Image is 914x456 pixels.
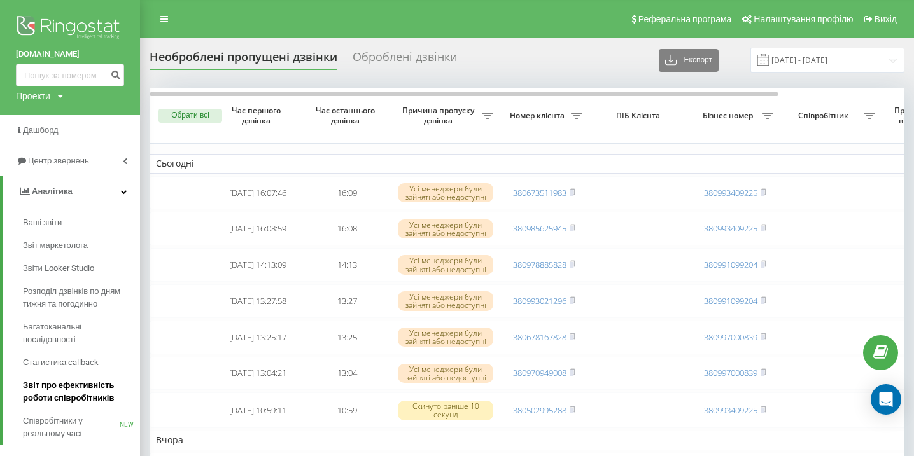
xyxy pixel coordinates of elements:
[704,331,757,343] a: 380997000839
[513,223,566,234] a: 380985625945
[786,111,864,121] span: Співробітник
[697,111,762,121] span: Бізнес номер
[302,284,391,318] td: 13:27
[398,328,493,347] div: Усі менеджери були зайняті або недоступні
[23,356,99,369] span: Статистика callback
[23,410,140,445] a: Співробітники у реальному часіNEW
[23,125,59,135] span: Дашборд
[16,13,124,45] img: Ringostat logo
[398,106,482,125] span: Причина пропуску дзвінка
[302,357,391,390] td: 13:04
[23,234,140,257] a: Звіт маркетолога
[704,404,757,416] a: 380993409225
[704,367,757,378] a: 380997000839
[513,259,566,270] a: 380978885828
[158,109,222,123] button: Обрати всі
[23,374,140,410] a: Звіт про ефективність роботи співробітників
[23,262,94,275] span: Звіти Looker Studio
[302,321,391,354] td: 13:25
[302,176,391,210] td: 16:09
[213,248,302,282] td: [DATE] 14:13:09
[302,248,391,282] td: 14:13
[302,212,391,245] td: 16:08
[223,106,292,125] span: Час першого дзвінка
[16,90,50,102] div: Проекти
[398,291,493,310] div: Усі менеджери були зайняті або недоступні
[213,176,302,210] td: [DATE] 16:07:46
[704,259,757,270] a: 380991099204
[23,216,62,229] span: Ваші звіти
[871,384,901,415] div: Open Intercom Messenger
[513,404,566,416] a: 380502995288
[398,364,493,383] div: Усі менеджери були зайняті або недоступні
[23,315,140,351] a: Багатоканальні послідовності
[704,295,757,307] a: 380991099204
[16,48,124,60] a: [DOMAIN_NAME]
[16,64,124,86] input: Пошук за номером
[398,255,493,274] div: Усі менеджери були зайняті або недоступні
[754,14,853,24] span: Налаштування профілю
[23,415,120,440] span: Співробітники у реальному часі
[23,280,140,315] a: Розподіл дзвінків по дням тижня та погодинно
[353,50,457,70] div: Оброблені дзвінки
[506,111,571,121] span: Номер клієнта
[398,183,493,202] div: Усі менеджери були зайняті або недоступні
[213,212,302,245] td: [DATE] 16:08:59
[302,392,391,428] td: 10:59
[398,219,493,238] div: Усі менеджери були зайняті або недоступні
[150,50,337,70] div: Необроблені пропущені дзвінки
[23,211,140,234] a: Ваші звіти
[313,106,381,125] span: Час останнього дзвінка
[213,284,302,318] td: [DATE] 13:27:58
[704,187,757,198] a: 380993409225
[513,331,566,343] a: 380678167828
[704,223,757,234] a: 380993409225
[3,176,140,207] a: Аналiтика
[398,401,493,420] div: Скинуто раніше 10 секунд
[213,392,302,428] td: [DATE] 10:59:11
[23,239,88,252] span: Звіт маркетолога
[23,351,140,374] a: Статистика callback
[875,14,897,24] span: Вихід
[600,111,680,121] span: ПІБ Клієнта
[23,379,134,404] span: Звіт про ефективність роботи співробітників
[513,187,566,198] a: 380673511983
[28,156,89,165] span: Центр звернень
[213,321,302,354] td: [DATE] 13:25:17
[213,357,302,390] td: [DATE] 13:04:21
[513,295,566,307] a: 380993021296
[23,285,134,310] span: Розподіл дзвінків по дням тижня та погодинно
[32,186,73,196] span: Аналiтика
[659,49,719,72] button: Експорт
[23,321,134,346] span: Багатоканальні послідовності
[23,257,140,280] a: Звіти Looker Studio
[638,14,732,24] span: Реферальна програма
[513,367,566,378] a: 380970949008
